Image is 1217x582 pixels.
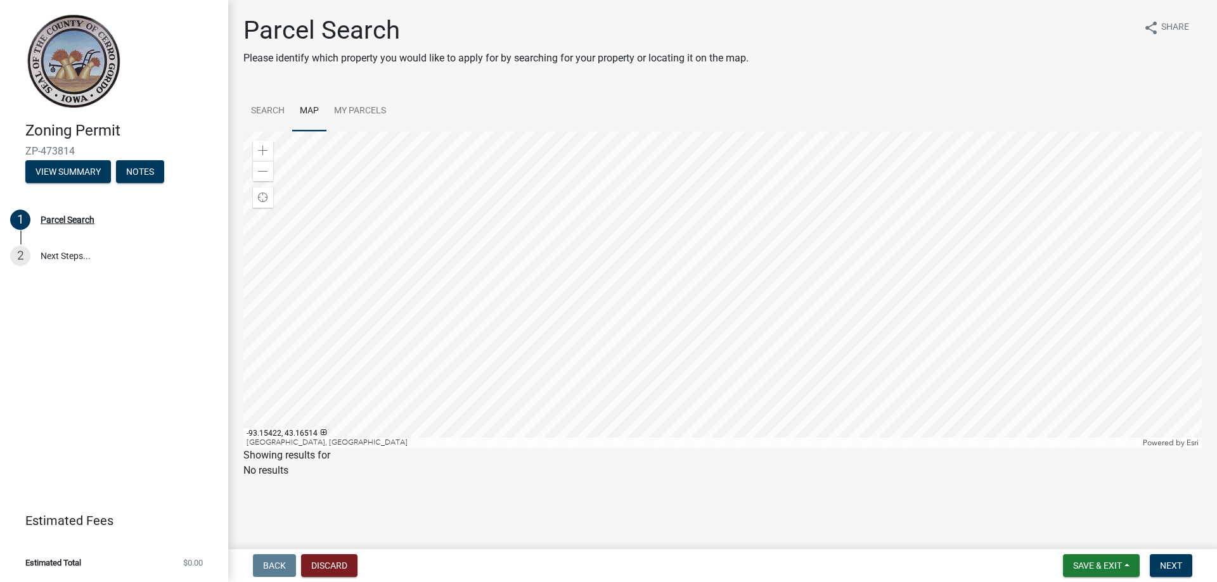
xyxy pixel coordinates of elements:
[243,463,1202,478] p: No results
[253,141,273,161] div: Zoom in
[263,560,286,571] span: Back
[1161,20,1189,35] span: Share
[25,13,121,108] img: Cerro Gordo County, Iowa
[116,160,164,183] button: Notes
[1133,15,1199,40] button: shareShare
[183,559,203,567] span: $0.00
[243,438,1140,448] div: [GEOGRAPHIC_DATA], [GEOGRAPHIC_DATA]
[25,160,111,183] button: View Summary
[116,167,164,177] wm-modal-confirm: Notes
[25,559,81,567] span: Estimated Total
[1063,554,1140,577] button: Save & Exit
[1160,560,1182,571] span: Next
[243,15,749,46] h1: Parcel Search
[1140,438,1202,448] div: Powered by
[253,187,273,208] div: Find my location
[326,91,394,132] a: My Parcels
[1143,20,1159,35] i: share
[25,122,218,140] h4: Zoning Permit
[41,215,94,224] div: Parcel Search
[10,210,30,230] div: 1
[25,145,203,157] span: ZP-473814
[243,51,749,66] p: Please identify which property you would like to apply for by searching for your property or loca...
[243,448,1202,463] div: Showing results for
[243,91,292,132] a: Search
[301,554,357,577] button: Discard
[253,161,273,181] div: Zoom out
[1150,554,1192,577] button: Next
[1187,438,1199,447] a: Esri
[292,91,326,132] a: Map
[25,167,111,177] wm-modal-confirm: Summary
[1073,560,1122,571] span: Save & Exit
[10,508,208,533] a: Estimated Fees
[10,246,30,266] div: 2
[253,554,296,577] button: Back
